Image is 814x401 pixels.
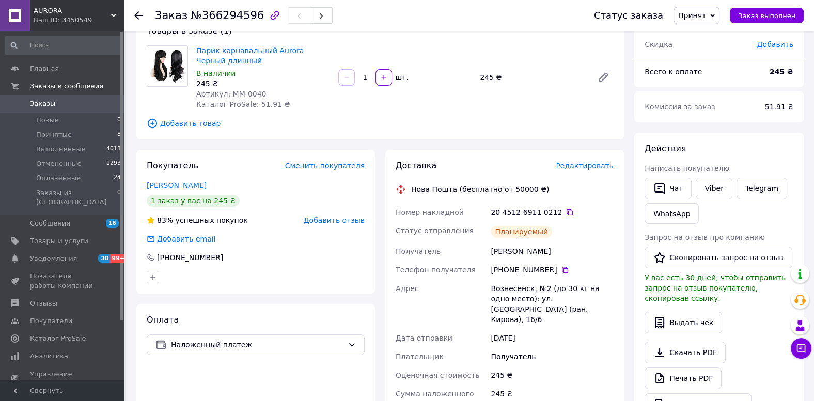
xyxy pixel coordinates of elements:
span: Заказ [155,9,187,22]
div: [DATE] [489,329,616,347]
div: Нова Пошта (бесплатно от 50000 ₴) [409,184,552,195]
span: Новые [36,116,59,125]
span: Сообщения [30,219,70,228]
div: Планируемый [491,226,552,238]
span: Статус отправления [396,227,474,235]
div: [PHONE_NUMBER] [491,265,614,275]
span: 24 [114,173,121,183]
span: 4013 [106,145,121,154]
span: Аналитика [30,351,68,361]
span: Управление сайтом [30,370,96,388]
span: Заказы и сообщения [30,82,103,91]
span: Редактировать [556,162,614,170]
div: 245 ₴ [476,70,589,85]
span: Покупатели [30,316,72,326]
span: У вас есть 30 дней, чтобы отправить запрос на отзыв покупателю, скопировав ссылку. [645,274,786,302]
button: Чат [645,178,692,199]
span: Доставка [396,161,436,170]
span: Главная [30,64,59,73]
span: Комиссия за заказ [645,103,715,111]
input: Поиск [5,36,122,55]
span: Всего к оплате [645,68,702,76]
span: Заказы из [GEOGRAPHIC_DATA] [36,188,117,207]
span: Сменить покупателя [285,162,365,170]
span: Добавить отзыв [304,216,365,224]
span: Телефон получателя [396,266,476,274]
div: [PHONE_NUMBER] [156,252,224,263]
a: Telegram [737,178,787,199]
span: Адрес [396,284,418,293]
span: 83% [157,216,173,224]
div: Вернуться назад [134,10,143,21]
div: Добавить email [156,234,217,244]
span: 1293 [106,159,121,168]
a: Viber [696,178,732,199]
div: [PERSON_NAME] [489,242,616,261]
span: 8 [117,130,121,139]
span: Заказ выполнен [738,12,795,20]
span: Запрос на отзыв про компанию [645,233,765,242]
span: В наличии [196,69,236,77]
span: Каталог ProSale [30,334,86,343]
span: Оплата [147,315,179,325]
span: Написать покупателю [645,164,729,172]
button: Заказ выполнен [730,8,804,23]
div: 1 заказ у вас на 245 ₴ [147,195,240,207]
div: Ваш ID: 3450549 [34,15,124,25]
div: 245 ₴ [489,366,616,384]
div: Получатель [489,347,616,366]
a: Печать PDF [645,367,722,389]
span: Товары и услуги [30,236,88,246]
span: №366294596 [191,9,264,22]
span: 99+ [110,254,127,263]
div: Вознесенск, №2 (до 30 кг на одно место): ул. [GEOGRAPHIC_DATA] (ран. Кирова), 16/6 [489,279,616,329]
span: Заказы [30,99,55,108]
span: Уведомления [30,254,77,263]
a: Редактировать [593,67,614,88]
button: Чат с покупателем [791,338,811,359]
span: Номер накладной [396,208,464,216]
span: Наложенный платеж [171,339,343,350]
span: Действия [645,143,686,153]
b: 245 ₴ [770,68,793,76]
div: 20 4512 6911 0212 [491,207,614,217]
img: Парик карнавальный Aurora Черный длинный [147,49,187,83]
a: Скачать PDF [645,342,726,363]
button: Выдать чек [645,312,722,333]
span: Оплаченные [36,173,81,183]
span: Показатели работы компании [30,271,96,290]
span: Каталог ProSale: 51.91 ₴ [196,100,290,108]
div: шт. [393,72,410,83]
span: Выполненные [36,145,86,154]
span: Артикул: ММ-0040 [196,90,266,98]
span: AURORA [34,6,111,15]
span: Принят [678,11,706,20]
span: 51.91 ₴ [765,103,793,111]
a: [PERSON_NAME] [147,181,207,189]
span: Принятые [36,130,72,139]
span: Отмененные [36,159,81,168]
div: 245 ₴ [196,78,330,89]
span: Добавить [757,40,793,49]
span: 16 [106,219,119,228]
span: Плательщик [396,352,444,361]
span: Оценочная стоимость [396,371,480,379]
div: Статус заказа [594,10,663,21]
span: Покупатель [147,161,198,170]
div: Добавить email [146,234,217,244]
a: Парик карнавальный Aurora Черный длинный [196,46,304,65]
a: WhatsApp [645,203,699,224]
span: Получатель [396,247,441,255]
span: Скидка [645,40,672,49]
button: Скопировать запрос на отзыв [645,247,792,268]
div: успешных покупок [147,215,248,226]
span: Добавить товар [147,118,614,129]
span: Дата отправки [396,334,452,342]
span: 30 [98,254,110,263]
span: 0 [117,188,121,207]
span: 0 [117,116,121,125]
span: Отзывы [30,299,57,308]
